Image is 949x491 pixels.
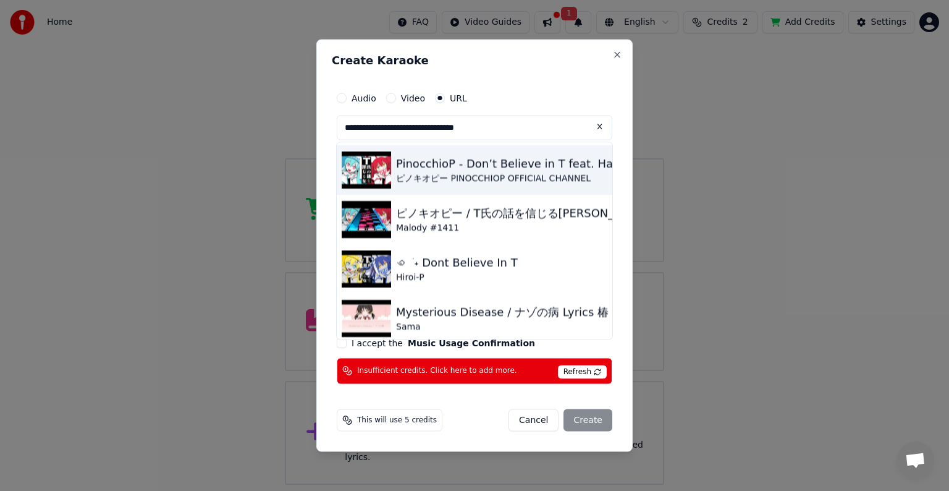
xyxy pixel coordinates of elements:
span: Refresh [558,365,607,378]
label: Video [401,94,425,103]
label: I accept the [352,338,535,347]
span: This will use 5 credits [357,415,437,425]
div: PinocchioP - Don’t Believe in T feat. Hatsune Miku & Kasane Teto [396,155,756,173]
label: Audio [352,94,376,103]
div: Malody #1411 [396,222,934,234]
div: Hiroi-P [396,271,518,284]
div: ピノキオピー PINOCCHIOP OFFICIAL CHANNEL [396,173,756,185]
img: ピノキオピー / T氏の話を信じるな feat. 初音ミク・重音テト Don’t Believe in T [342,201,391,238]
img: PinocchioP - Don’t Believe in T feat. Hatsune Miku & Kasane Teto [342,152,391,189]
span: Insufficient credits. Click here to add more. [357,366,517,376]
h2: Create Karaoke [332,55,617,66]
img: Mysterious Disease / ナゾの病 Lyrics 椿 [342,300,391,337]
div: ꩜ ࣪ ˖ Dont Believe In T [396,254,518,271]
div: Mysterious Disease / ナゾの病 Lyrics 椿 [396,304,609,321]
button: Cancel [508,409,559,431]
div: Sama [396,321,609,333]
label: URL [450,94,467,103]
button: I accept the [408,338,535,347]
img: ꩜ ࣪ ˖ Dont Believe In T [342,250,391,288]
div: ピノキオピー / T氏の話を信じる[PERSON_NAME] feat. [PERSON_NAME]・重音テト Don’t Believe in T [396,205,934,222]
